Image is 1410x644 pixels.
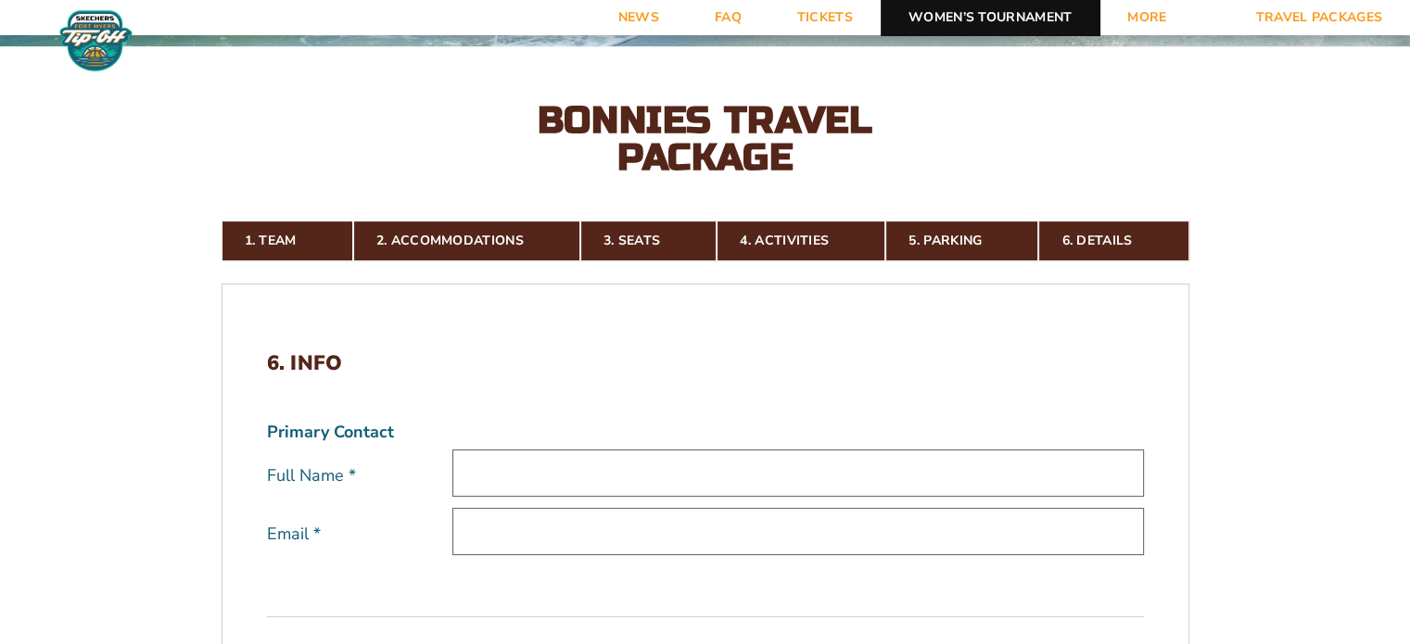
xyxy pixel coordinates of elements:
h2: Bonnies Travel Package [502,102,909,176]
h2: 6. Info [267,351,1144,375]
strong: Primary Contact [267,421,394,444]
a: 3. Seats [580,221,717,261]
label: Full Name * [267,464,452,487]
a: 4. Activities [717,221,885,261]
a: 5. Parking [885,221,1038,261]
a: 1. Team [222,221,353,261]
label: Email * [267,523,452,546]
img: Fort Myers Tip-Off [56,9,136,72]
a: 2. Accommodations [353,221,580,261]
